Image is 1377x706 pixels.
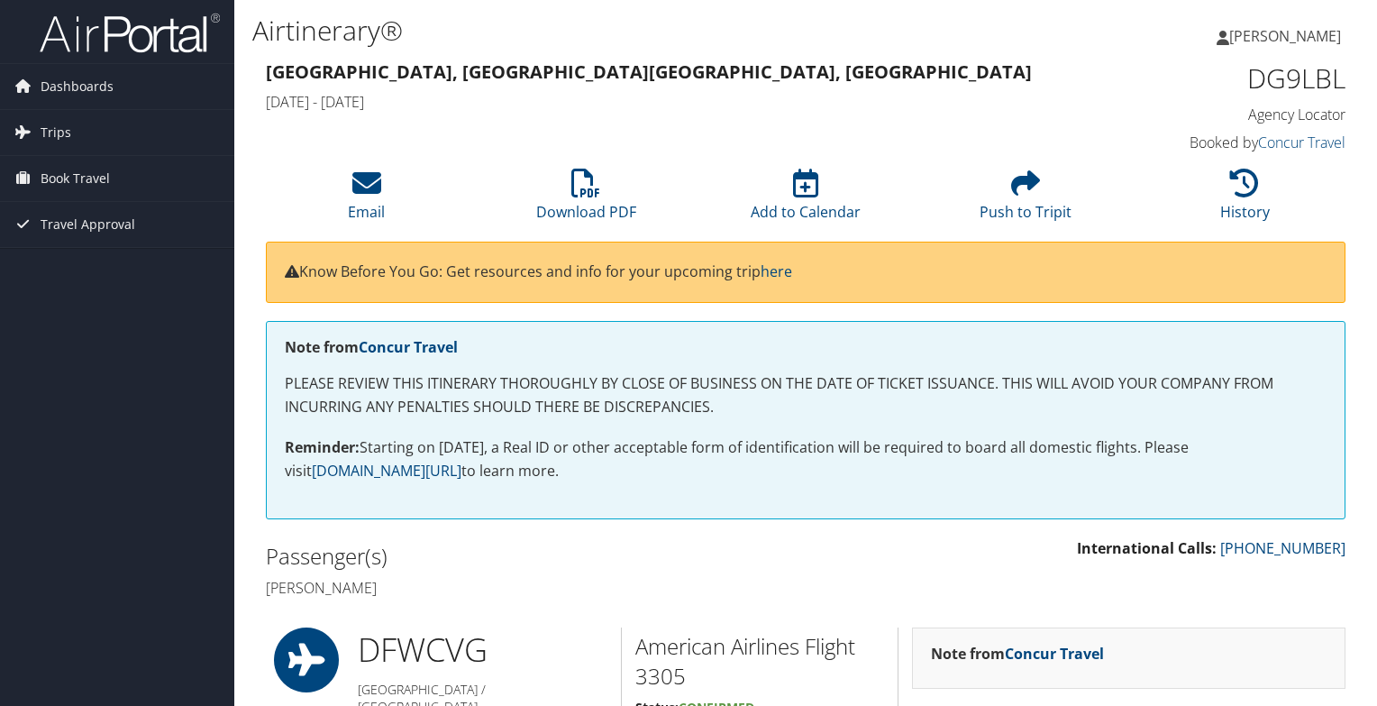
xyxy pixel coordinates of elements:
[1096,60,1345,97] h1: DG9LBL
[1229,26,1341,46] span: [PERSON_NAME]
[266,541,792,572] h2: Passenger(s)
[761,261,792,281] a: here
[358,628,607,673] h1: DFW CVG
[1258,133,1345,152] a: Concur Travel
[285,372,1327,418] p: PLEASE REVIEW THIS ITINERARY THOROUGHLY BY CLOSE OF BUSINESS ON THE DATE OF TICKET ISSUANCE. THIS...
[1217,9,1359,63] a: [PERSON_NAME]
[1096,105,1345,124] h4: Agency Locator
[40,12,220,54] img: airportal-logo.png
[285,437,360,457] strong: Reminder:
[285,337,458,357] strong: Note from
[285,261,1327,284] p: Know Before You Go: Get resources and info for your upcoming trip
[41,202,135,247] span: Travel Approval
[980,179,1072,222] a: Push to Tripit
[359,337,458,357] a: Concur Travel
[751,179,861,222] a: Add to Calendar
[312,461,461,481] a: [DOMAIN_NAME][URL]
[1005,644,1104,664] a: Concur Travel
[266,578,792,598] h4: [PERSON_NAME]
[1096,133,1345,152] h4: Booked by
[252,12,990,50] h1: Airtinerary®
[931,644,1104,664] strong: Note from
[1220,538,1345,558] a: [PHONE_NUMBER]
[266,60,1032,84] strong: [GEOGRAPHIC_DATA], [GEOGRAPHIC_DATA] [GEOGRAPHIC_DATA], [GEOGRAPHIC_DATA]
[1220,179,1270,222] a: History
[41,64,114,109] span: Dashboards
[536,179,636,222] a: Download PDF
[348,179,385,222] a: Email
[635,631,884,692] h2: American Airlines Flight 3305
[285,436,1327,482] p: Starting on [DATE], a Real ID or other acceptable form of identification will be required to boar...
[266,92,1069,112] h4: [DATE] - [DATE]
[41,156,110,201] span: Book Travel
[41,110,71,155] span: Trips
[1077,538,1217,558] strong: International Calls:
